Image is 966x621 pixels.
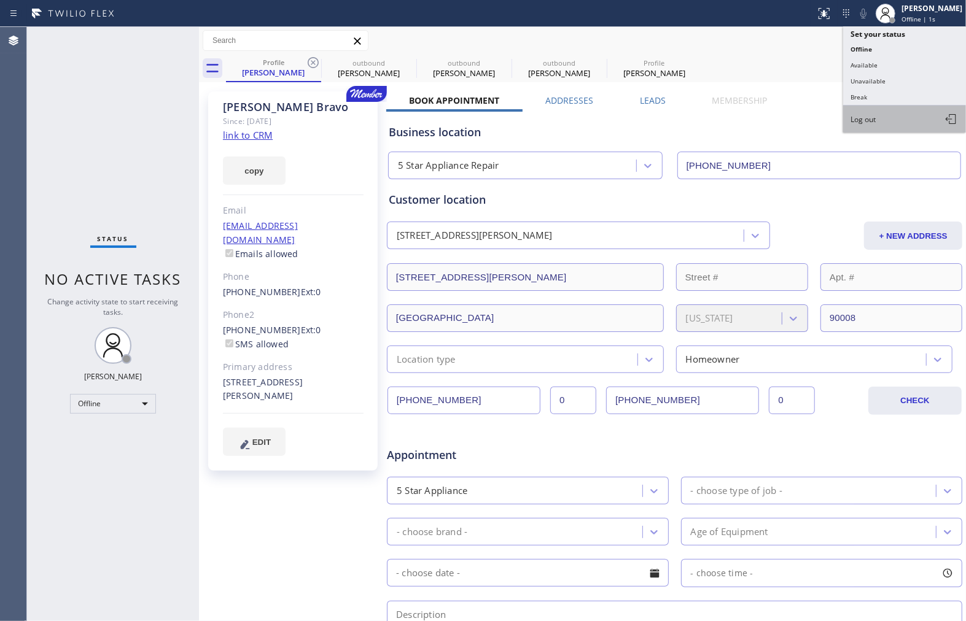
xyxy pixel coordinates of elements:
div: Sofie Markowitz [608,55,701,82]
button: EDIT [223,428,286,456]
div: Jessica Bravo [227,55,320,81]
div: Email [223,204,364,218]
div: [STREET_ADDRESS][PERSON_NAME] [223,376,364,404]
span: Change activity state to start receiving tasks. [48,296,179,317]
div: outbound [513,58,606,67]
label: Leads [640,94,666,106]
div: Homeowner [686,352,740,366]
input: Ext. [550,387,596,414]
div: outbound [418,58,510,67]
div: Customer location [389,191,960,208]
span: Status [98,234,129,243]
input: Phone Number 2 [606,387,759,414]
label: Book Appointment [410,94,500,106]
button: copy [223,156,286,185]
a: [PHONE_NUMBER] [223,286,301,298]
div: Mike Fisher [322,55,415,82]
div: Richard Koebler [513,55,606,82]
div: Phone [223,270,364,284]
span: - choose time - [691,567,754,579]
input: Phone Number [677,152,962,179]
div: [PERSON_NAME] [513,67,606,79]
a: [EMAIL_ADDRESS][DOMAIN_NAME] [223,220,298,245]
span: Ext: 0 [301,286,321,298]
div: Location type [397,352,456,366]
div: [PERSON_NAME] [227,67,320,78]
div: Business location [389,124,960,141]
input: - choose date - [387,559,669,587]
button: Mute [855,5,872,22]
div: Offline [70,394,156,414]
button: + NEW ADDRESS [864,222,962,250]
div: Phone2 [223,308,364,322]
div: Profile [608,58,701,67]
input: Address [387,263,664,291]
input: Apt. # [820,263,962,291]
input: Ext. 2 [769,387,815,414]
a: link to CRM [223,129,273,141]
a: [PHONE_NUMBER] [223,324,301,336]
div: [PERSON_NAME] [418,67,510,79]
span: Ext: 0 [301,324,321,336]
span: Appointment [387,447,577,463]
label: Emails allowed [223,248,298,260]
button: CHECK [868,387,962,415]
input: Street # [676,263,808,291]
div: - choose type of job - [691,484,782,498]
div: Since: [DATE] [223,114,364,128]
input: Emails allowed [225,249,233,257]
label: SMS allowed [223,338,289,350]
span: EDIT [252,438,271,447]
div: - choose brand - [397,525,467,539]
div: [PERSON_NAME] [608,67,701,79]
input: City [387,304,664,332]
label: Membership [712,94,767,106]
div: [PERSON_NAME] [902,3,962,13]
div: Age of Equipment [691,525,768,539]
div: Kirit Gandhi [418,55,510,82]
div: [STREET_ADDRESS][PERSON_NAME] [397,229,553,243]
label: Addresses [546,94,594,106]
input: ZIP [820,304,962,332]
input: Phone Number [388,387,540,414]
span: No active tasks [45,269,182,289]
div: 5 Star Appliance Repair [398,159,499,173]
div: [PERSON_NAME] [84,371,142,382]
div: [PERSON_NAME] [322,67,415,79]
div: Primary address [223,360,364,374]
input: SMS allowed [225,339,233,347]
div: 5 Star Appliance [397,484,467,498]
input: Search [203,31,368,50]
span: Offline | 1s [902,15,935,23]
div: Profile [227,58,320,67]
div: outbound [322,58,415,67]
div: [PERSON_NAME] Bravo [223,100,364,114]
